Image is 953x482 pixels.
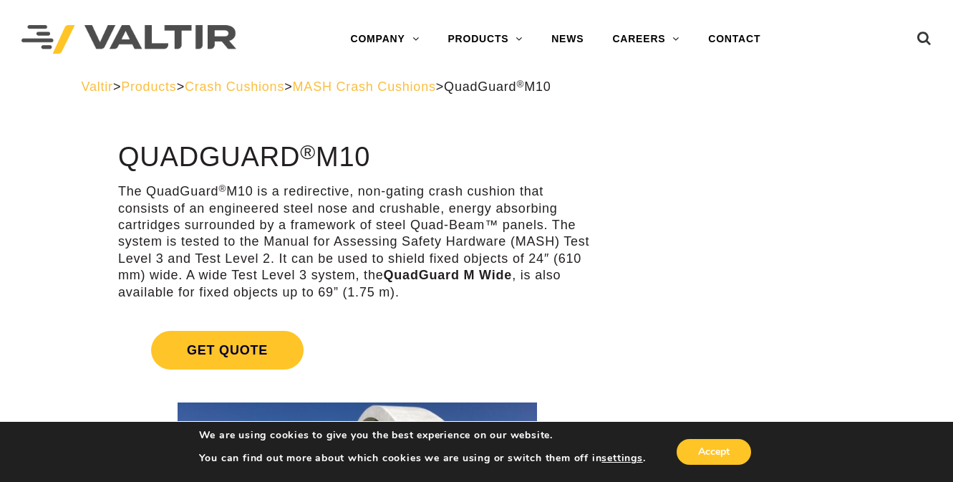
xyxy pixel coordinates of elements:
a: Get Quote [118,314,596,387]
a: Crash Cushions [185,79,284,94]
p: The QuadGuard M10 is a redirective, non-gating crash cushion that consists of an engineered steel... [118,183,596,301]
sup: ® [516,79,524,90]
a: Products [121,79,176,94]
a: CAREERS [598,25,694,54]
strong: QuadGuard M Wide [384,268,513,282]
button: settings [601,452,642,465]
p: You can find out more about which cookies we are using or switch them off in . [199,452,646,465]
button: Accept [677,439,751,465]
a: COMPANY [336,25,433,54]
a: CONTACT [694,25,775,54]
sup: ® [300,140,316,163]
a: MASH Crash Cushions [293,79,436,94]
h1: QuadGuard M10 [118,143,596,173]
p: We are using cookies to give you the best experience on our website. [199,429,646,442]
img: Valtir [21,25,236,54]
span: QuadGuard M10 [444,79,551,94]
span: Get Quote [151,331,304,370]
a: PRODUCTS [433,25,537,54]
a: Valtir [81,79,112,94]
div: > > > > [81,79,871,95]
a: NEWS [537,25,598,54]
sup: ® [218,183,226,194]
